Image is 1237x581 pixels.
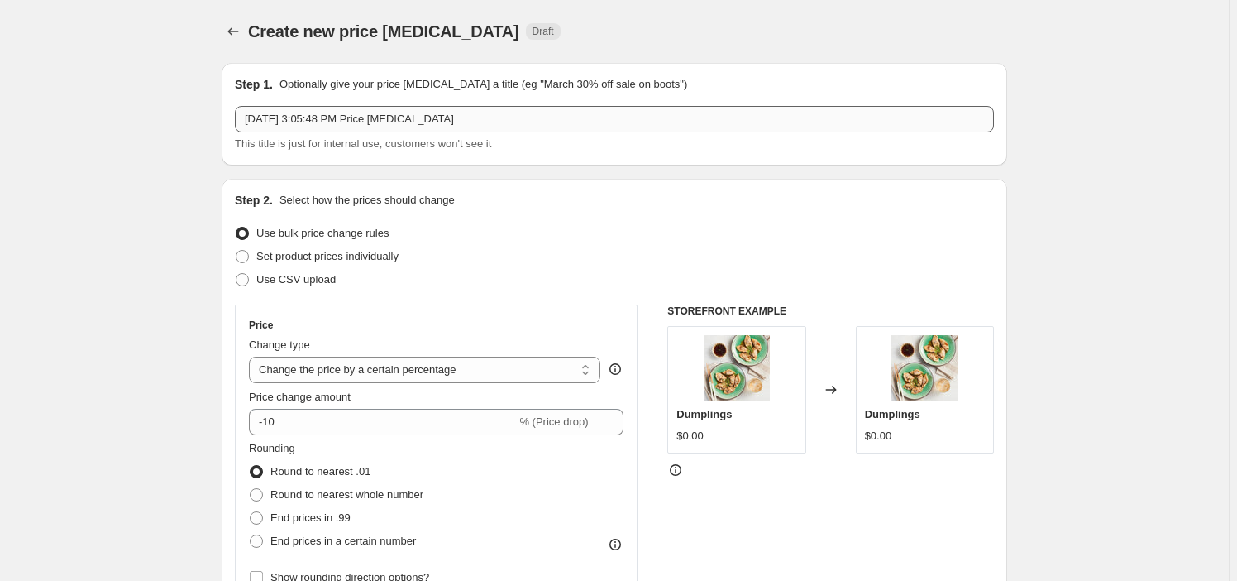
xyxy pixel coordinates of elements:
[235,137,491,150] span: This title is just for internal use, customers won't see it
[256,250,399,262] span: Set product prices individually
[249,319,273,332] h3: Price
[607,361,623,377] div: help
[248,22,519,41] span: Create new price [MEDICAL_DATA]
[704,335,770,401] img: dumplings_80x.jpg
[533,25,554,38] span: Draft
[667,305,994,318] h6: STOREFRONT EXAMPLE
[235,76,273,93] h2: Step 1.
[249,442,295,454] span: Rounding
[249,391,351,403] span: Price change amount
[891,335,958,401] img: dumplings_80x.jpg
[676,428,704,444] div: $0.00
[865,408,920,420] span: Dumplings
[279,192,455,209] p: Select how the prices should change
[270,535,416,547] span: End prices in a certain number
[235,192,273,209] h2: Step 2.
[270,465,370,478] span: Round to nearest .01
[676,408,732,420] span: Dumplings
[865,428,892,444] div: $0.00
[270,511,351,524] span: End prices in .99
[256,273,336,286] span: Use CSV upload
[249,409,516,435] input: -15
[270,488,423,501] span: Round to nearest whole number
[519,415,588,428] span: % (Price drop)
[256,227,389,239] span: Use bulk price change rules
[235,106,994,132] input: 30% off holiday sale
[222,20,245,43] button: Price change jobs
[249,339,310,351] span: Change type
[279,76,687,93] p: Optionally give your price [MEDICAL_DATA] a title (eg "March 30% off sale on boots")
